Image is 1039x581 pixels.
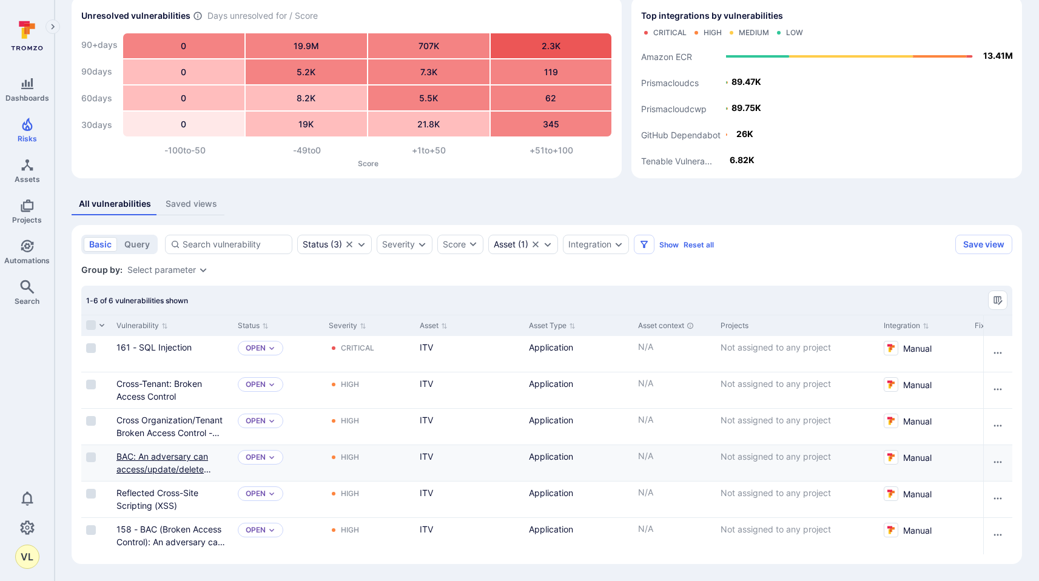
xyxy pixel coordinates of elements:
div: Cell for Asset [415,336,524,372]
button: Save view [955,235,1012,254]
button: Expand dropdown [543,240,553,249]
text: Prismacloudcwp [641,103,707,113]
span: Automations [4,256,50,265]
span: Top integrations by vulnerabilities [641,10,783,22]
div: Cell for Status [233,372,324,408]
p: Open [246,452,266,462]
span: Not assigned to any project [721,378,831,389]
div: +51 to +100 [490,144,612,156]
button: Expand dropdown [357,240,366,249]
div: 707K [368,33,489,58]
p: Open [246,525,266,535]
button: Expand navigation menu [45,19,60,34]
button: Expand dropdown [417,240,427,249]
button: Integration [568,240,611,249]
div: Cell for Integration [879,445,970,481]
text: 89.47K [731,76,761,87]
span: Select row [86,416,96,426]
div: 90 days [81,59,118,84]
span: Manual [903,377,932,391]
div: Medium [739,28,769,38]
div: Application [529,523,628,536]
button: Sort by Severity [329,321,366,331]
button: Filters [634,235,654,254]
span: Manual [903,450,932,464]
div: Cell for [983,336,1012,372]
div: Cell for Asset Type [524,445,633,481]
text: GitHub Dependabot [641,129,721,139]
button: Expand dropdown [268,344,275,352]
div: Cell for selection [81,518,112,554]
div: Cell for Status [233,336,324,372]
a: 161 - SQL Injection [116,342,192,352]
p: N/A [638,341,711,353]
div: Cell for Asset context [633,409,716,445]
button: Sort by Asset [420,321,448,331]
div: Cell for Vulnerability [112,336,233,372]
button: basic [84,237,117,252]
button: Open [246,380,266,389]
a: ITV [420,415,433,425]
span: Not assigned to any project [721,524,831,534]
div: High [341,416,359,426]
button: Row actions menu [988,343,1007,363]
button: Show [659,240,679,249]
text: 6.82K [730,155,755,165]
div: Low [786,28,803,38]
div: Cell for Integration [879,409,970,445]
p: Score [124,159,612,168]
div: Cell for Severity [324,409,415,445]
text: Amazon ECR [641,51,692,61]
div: Cell for selection [81,445,112,481]
button: Expand dropdown [268,454,275,461]
span: Not assigned to any project [721,451,831,462]
div: Status [303,240,328,249]
div: Cell for Asset Type [524,482,633,517]
div: Cell for Vulnerability [112,518,233,554]
div: Application [529,486,628,499]
div: Cell for Asset [415,482,524,517]
div: Cell for Asset Type [524,518,633,554]
div: Cell for Asset Type [524,372,633,408]
div: Cell for Asset [415,372,524,408]
div: 62 [491,86,612,110]
div: Cell for selection [81,409,112,445]
div: Cell for selection [81,372,112,408]
div: Select parameter [127,265,196,275]
div: Saved views [166,198,217,210]
div: Cell for Asset context [633,372,716,408]
div: Cell for Vulnerability [112,445,233,481]
button: Sort by Asset Type [529,321,576,331]
div: 0 [123,86,244,110]
div: 8.2K [246,86,367,110]
button: Row actions menu [988,489,1007,508]
div: Varun Lokesh S [15,545,39,569]
div: Cell for Status [233,445,324,481]
div: assets tabs [72,193,1022,215]
div: 5.5K [368,86,489,110]
div: 19K [246,112,367,136]
span: Projects [12,215,42,224]
div: Cell for [983,372,1012,408]
button: Status(3) [303,240,342,249]
a: ITV [420,342,433,352]
span: Number of vulnerabilities in status ‘Open’ ‘Triaged’ and ‘In process’ divided by score and scanne... [193,10,203,22]
div: High [341,380,359,389]
span: Not assigned to any project [721,488,831,498]
div: 0 [123,59,244,84]
div: Cell for Asset [415,409,524,445]
a: Reflected Cross-Site Scripting (XSS) [116,488,198,511]
button: Sort by Status [238,321,269,331]
div: All vulnerabilities [79,198,151,210]
div: -49 to 0 [246,144,368,156]
div: Cell for Status [233,409,324,445]
div: Cell for Asset [415,445,524,481]
p: N/A [638,377,711,389]
div: Cell for Projects [716,372,879,408]
div: 90+ days [81,33,118,57]
button: Open [246,343,266,353]
div: Cell for Asset context [633,482,716,517]
div: Cell for Projects [716,336,879,372]
a: ITV [420,524,433,534]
